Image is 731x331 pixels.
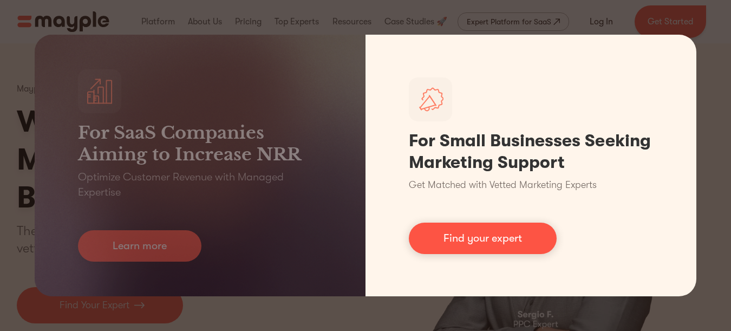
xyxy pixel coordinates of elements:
[78,230,201,262] a: Learn more
[409,178,597,192] p: Get Matched with Vetted Marketing Experts
[409,223,557,254] a: Find your expert
[78,122,322,165] h3: For SaaS Companies Aiming to Increase NRR
[409,130,653,173] h1: For Small Businesses Seeking Marketing Support
[78,170,322,200] p: Optimize Customer Revenue with Managed Expertise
